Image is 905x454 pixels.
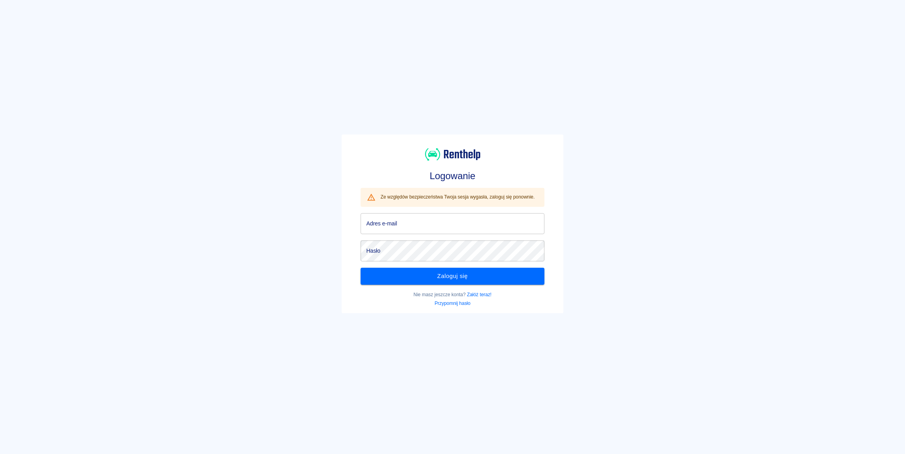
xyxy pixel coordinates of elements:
[425,147,480,162] img: Renthelp logo
[380,190,535,204] div: Ze względów bezpieczeństwa Twoja sesja wygasła, zaloguj się ponownie.
[361,291,544,298] p: Nie masz jeszcze konta?
[361,268,544,284] button: Zaloguj się
[435,301,470,306] a: Przypomnij hasło
[467,292,491,297] a: Załóż teraz!
[361,170,544,182] h3: Logowanie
